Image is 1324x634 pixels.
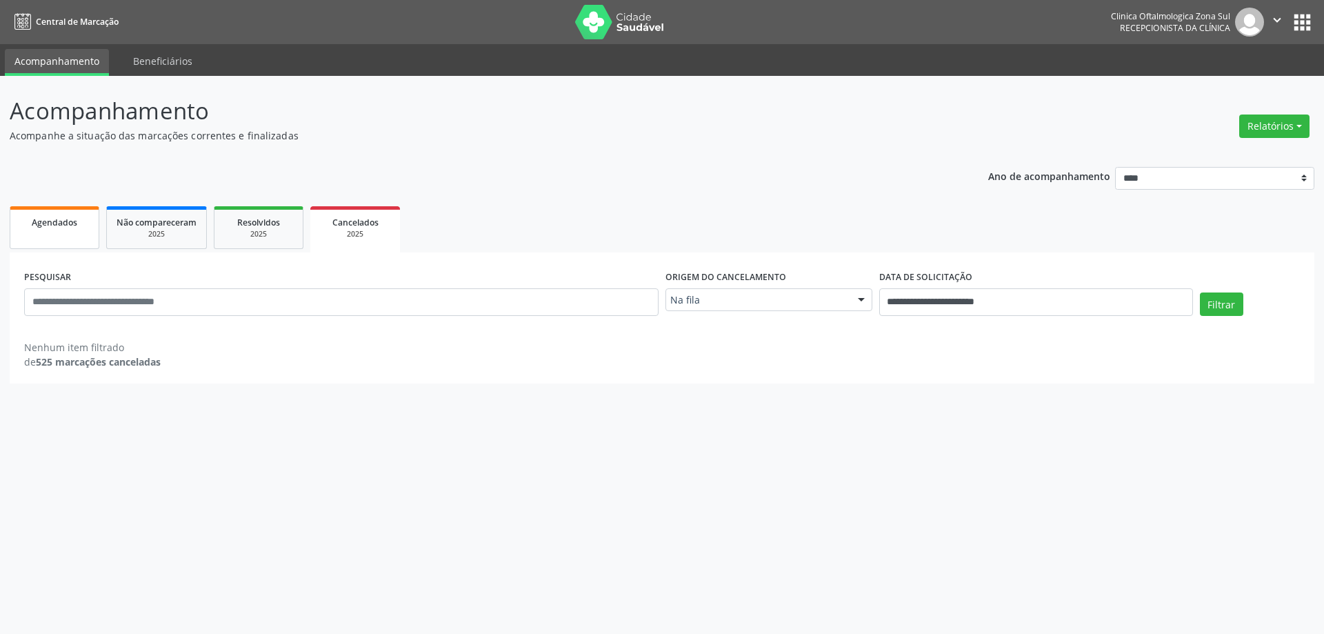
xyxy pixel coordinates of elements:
[36,355,161,368] strong: 525 marcações canceladas
[320,229,390,239] div: 2025
[5,49,109,76] a: Acompanhamento
[24,355,161,369] div: de
[24,340,161,355] div: Nenhum item filtrado
[670,293,844,307] span: Na fila
[1264,8,1290,37] button: 
[1235,8,1264,37] img: img
[988,167,1110,184] p: Ano de acompanhamento
[1270,12,1285,28] i: 
[36,16,119,28] span: Central de Marcação
[117,229,197,239] div: 2025
[1290,10,1314,34] button: apps
[1239,115,1310,138] button: Relatórios
[237,217,280,228] span: Resolvidos
[1111,10,1230,22] div: Clinica Oftalmologica Zona Sul
[123,49,202,73] a: Beneficiários
[10,128,923,143] p: Acompanhe a situação das marcações correntes e finalizadas
[24,267,71,288] label: PESQUISAR
[665,267,786,288] label: Origem do cancelamento
[32,217,77,228] span: Agendados
[1200,293,1243,316] button: Filtrar
[224,229,293,239] div: 2025
[10,10,119,33] a: Central de Marcação
[117,217,197,228] span: Não compareceram
[332,217,379,228] span: Cancelados
[10,94,923,128] p: Acompanhamento
[1120,22,1230,34] span: Recepcionista da clínica
[879,267,972,288] label: DATA DE SOLICITAÇÃO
